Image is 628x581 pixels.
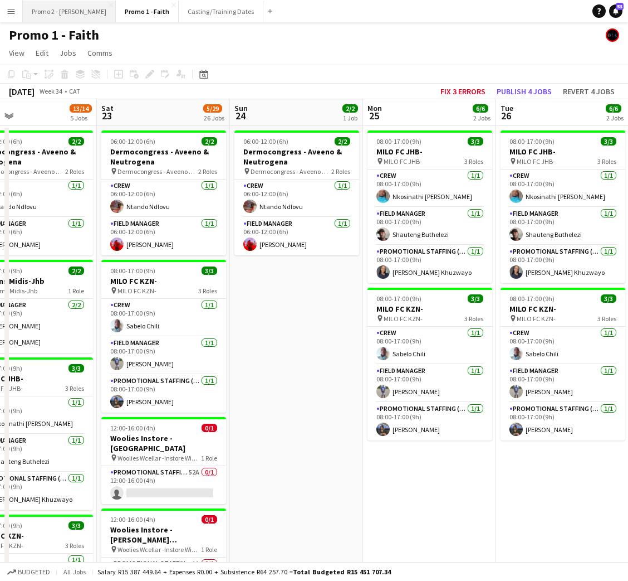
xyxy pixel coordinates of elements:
[101,375,226,413] app-card-role: Promotional Staffing (Brand Ambassadors)1/108:00-17:00 (9h)[PERSON_NAME]
[367,288,492,440] app-job-card: 08:00-17:00 (9h)3/3MILO FC KZN- MILO FC KZN-3 RolesCrew1/108:00-17:00 (9h)Sabelo ChiliField Manag...
[202,267,217,275] span: 3/3
[243,137,288,146] span: 06:00-12:00 (6h)
[517,314,556,323] span: MILO FC KZN-
[367,403,492,440] app-card-role: Promotional Staffing (Brand Ambassadors)1/108:00-17:00 (9h)[PERSON_NAME]
[501,170,625,207] app-card-role: Crew1/108:00-17:00 (9h)Nkosinathi [PERSON_NAME]
[492,84,556,99] button: Publish 4 jobs
[23,1,116,22] button: Promo 2 - [PERSON_NAME]
[501,207,625,245] app-card-role: Field Manager1/108:00-17:00 (9h)Shauteng Buthelezi
[101,130,226,255] div: 06:00-12:00 (6h)2/2Dermocongress - Aveeno & Neutrogena Dermocongress - Aveeno & Neutrogena2 Roles...
[101,276,226,286] h3: MILO FC KZN-
[509,137,555,146] span: 08:00-17:00 (9h)
[61,568,88,576] span: All jobs
[367,147,492,157] h3: MILO FC JHB-
[6,566,52,578] button: Budgeted
[606,28,619,42] app-user-avatar: Eddie Malete
[501,103,513,113] span: Tue
[101,417,226,504] app-job-card: 12:00-16:00 (4h)0/1Woolies Instore - [GEOGRAPHIC_DATA] Woolies Wcellar -Instore Wine Tasting East...
[101,180,226,217] app-card-role: Crew1/106:00-12:00 (6h)Ntando Ndlovu
[201,545,217,554] span: 1 Role
[60,48,76,58] span: Jobs
[367,365,492,403] app-card-role: Field Manager1/108:00-17:00 (9h)[PERSON_NAME]
[464,157,483,166] span: 3 Roles
[100,109,114,122] span: 23
[234,147,359,167] h3: Dermocongress - Aveeno & Neutrogena
[501,245,625,283] app-card-role: Promotional Staffing (Brand Ambassadors)1/108:00-17:00 (9h)[PERSON_NAME] Khuzwayo
[9,86,35,97] div: [DATE]
[4,46,29,60] a: View
[65,541,84,550] span: 3 Roles
[37,87,65,95] span: Week 34
[18,568,50,576] span: Budgeted
[558,84,619,99] button: Revert 4 jobs
[70,104,92,113] span: 13/14
[117,287,156,295] span: MILO FC KZN-
[65,167,84,176] span: 2 Roles
[384,157,422,166] span: MILO FC JHB-
[9,48,24,58] span: View
[101,147,226,167] h3: Dermocongress - Aveeno & Neutrogena
[606,104,621,113] span: 6/6
[606,114,624,122] div: 2 Jobs
[97,568,391,576] div: Salary R15 387 449.64 + Expenses R0.00 + Subsistence R64 257.70 =
[384,314,423,323] span: MILO FC KZN-
[376,137,421,146] span: 08:00-17:00 (9h)
[335,137,350,146] span: 2/2
[36,48,48,58] span: Edit
[473,114,490,122] div: 2 Jobs
[101,337,226,375] app-card-role: Field Manager1/108:00-17:00 (9h)[PERSON_NAME]
[101,433,226,453] h3: Woolies Instore - [GEOGRAPHIC_DATA]
[251,167,331,176] span: Dermocongress - Aveeno & Neutrogena
[366,109,382,122] span: 25
[343,114,357,122] div: 1 Job
[468,294,483,303] span: 3/3
[367,327,492,365] app-card-role: Crew1/108:00-17:00 (9h)Sabelo Chili
[101,525,226,545] h3: Woolies Instore - [PERSON_NAME][GEOGRAPHIC_DATA]
[31,46,53,60] a: Edit
[501,365,625,403] app-card-role: Field Manager1/108:00-17:00 (9h)[PERSON_NAME]
[110,424,155,432] span: 12:00-16:00 (4h)
[101,103,114,113] span: Sat
[202,137,217,146] span: 2/2
[473,104,488,113] span: 6/6
[110,137,155,146] span: 06:00-12:00 (6h)
[367,130,492,283] app-job-card: 08:00-17:00 (9h)3/3MILO FC JHB- MILO FC JHB-3 RolesCrew1/108:00-17:00 (9h)Nkosinathi [PERSON_NAME...
[70,114,91,122] div: 5 Jobs
[616,3,624,10] span: 53
[116,1,179,22] button: Promo 1 - Faith
[367,245,492,283] app-card-role: Promotional Staffing (Brand Ambassadors)1/108:00-17:00 (9h)[PERSON_NAME] Khuzwayo
[234,217,359,255] app-card-role: Field Manager1/106:00-12:00 (6h)[PERSON_NAME]
[65,384,84,393] span: 3 Roles
[234,103,248,113] span: Sun
[501,288,625,440] app-job-card: 08:00-17:00 (9h)3/3MILO FC KZN- MILO FC KZN-3 RolesCrew1/108:00-17:00 (9h)Sabelo ChiliField Manag...
[179,1,263,22] button: Casting/Training Dates
[601,294,616,303] span: 3/3
[501,304,625,314] h3: MILO FC KZN-
[501,327,625,365] app-card-role: Crew1/108:00-17:00 (9h)Sabelo Chili
[464,314,483,323] span: 3 Roles
[101,299,226,337] app-card-role: Crew1/108:00-17:00 (9h)Sabelo Chili
[198,167,217,176] span: 2 Roles
[468,137,483,146] span: 3/3
[9,27,99,43] h1: Promo 1 - Faith
[87,48,112,58] span: Comms
[117,167,198,176] span: Dermocongress - Aveeno & Neutrogena
[117,454,201,462] span: Woolies Wcellar -Instore Wine Tasting Eastgate
[376,294,421,303] span: 08:00-17:00 (9h)
[367,207,492,245] app-card-role: Field Manager1/108:00-17:00 (9h)Shauteng Buthelezi
[331,167,350,176] span: 2 Roles
[501,130,625,283] app-job-card: 08:00-17:00 (9h)3/3MILO FC JHB- MILO FC JHB-3 RolesCrew1/108:00-17:00 (9h)Nkosinathi [PERSON_NAME...
[101,260,226,413] app-job-card: 08:00-17:00 (9h)3/3MILO FC KZN- MILO FC KZN-3 RolesCrew1/108:00-17:00 (9h)Sabelo ChiliField Manag...
[234,130,359,255] app-job-card: 06:00-12:00 (6h)2/2Dermocongress - Aveeno & Neutrogena Dermocongress - Aveeno & Neutrogena2 Roles...
[198,287,217,295] span: 3 Roles
[202,515,217,524] span: 0/1
[55,46,81,60] a: Jobs
[68,137,84,146] span: 2/2
[110,515,155,524] span: 12:00-16:00 (4h)
[234,180,359,217] app-card-role: Crew1/106:00-12:00 (6h)Ntando Ndlovu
